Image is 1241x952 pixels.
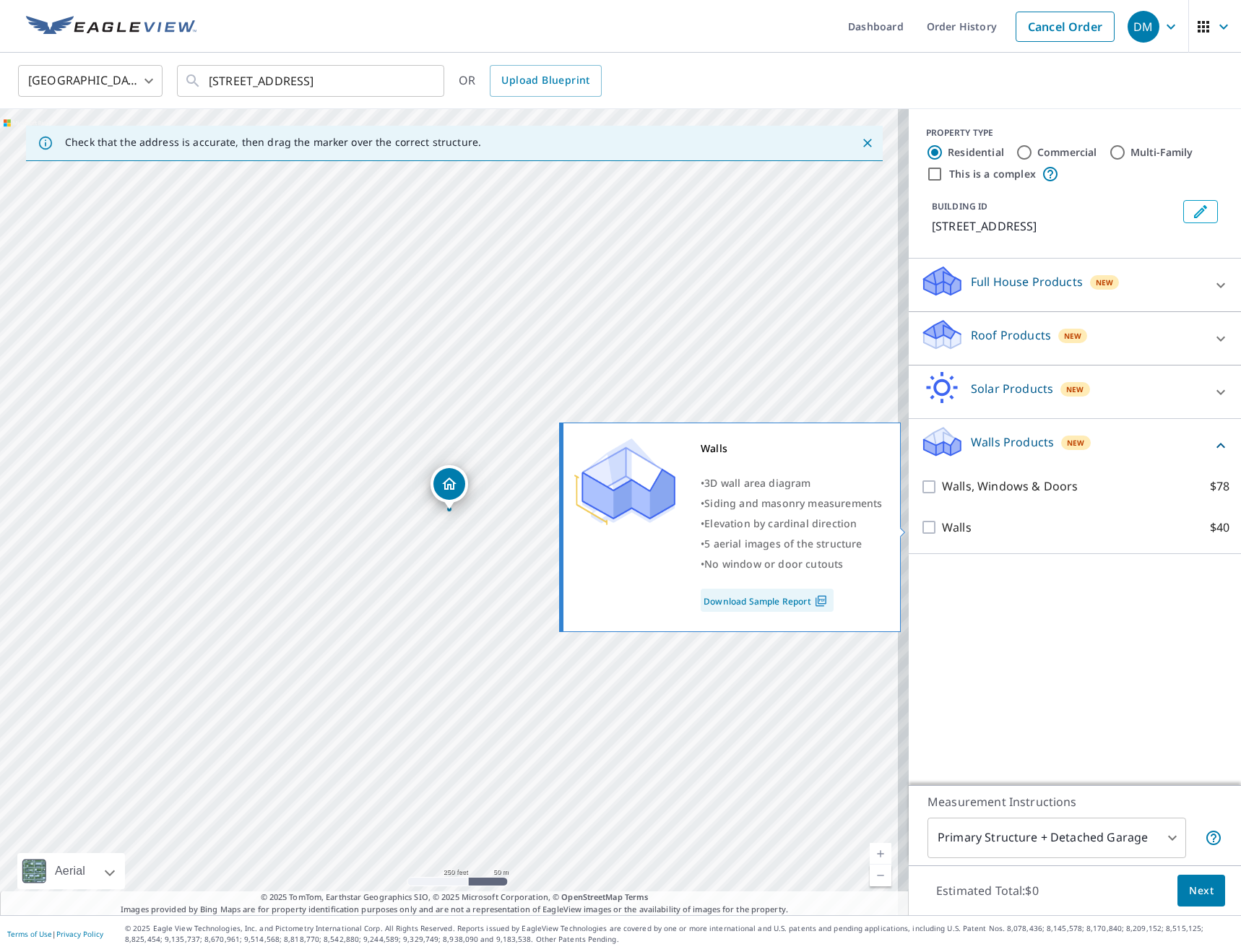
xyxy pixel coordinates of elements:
button: Close [858,134,877,152]
button: Edit building 1 [1183,200,1218,223]
div: Primary Structure + Detached Garage [927,818,1186,858]
div: Walls [701,438,882,459]
span: New [1064,330,1082,342]
p: Measurement Instructions [927,793,1222,810]
div: • [701,514,882,534]
div: Aerial [51,853,90,889]
a: Terms of Use [7,929,52,939]
span: Next [1189,882,1214,900]
div: Full House ProductsNew [920,264,1229,306]
p: Walls [942,519,972,537]
p: [STREET_ADDRESS] [932,217,1177,235]
p: $78 [1210,477,1229,496]
span: Elevation by cardinal direction [704,516,857,530]
span: 5 aerial images of the structure [704,537,862,550]
div: • [701,493,882,514]
div: PROPERTY TYPE [926,126,1224,139]
p: Roof Products [971,326,1051,344]
div: Dropped pin, building 1, Residential property, 1670 Tall Tale Ln Castle Rock, CO 80108 [431,465,468,510]
p: Estimated Total: $0 [925,875,1050,906]
span: © 2025 TomTom, Earthstar Geographics SIO, © 2025 Microsoft Corporation, © [261,891,649,904]
p: Check that the address is accurate, then drag the marker over the correct structure. [65,136,481,149]
div: Walls ProductsNew [920,425,1229,466]
img: Pdf Icon [811,594,831,607]
img: EV Logo [26,16,196,38]
div: [GEOGRAPHIC_DATA] [18,61,163,101]
div: DM [1128,11,1159,43]
a: Privacy Policy [56,929,103,939]
div: • [701,554,882,574]
p: BUILDING ID [932,200,987,212]
button: Next [1177,875,1225,907]
span: 3D wall area diagram [704,476,810,490]
a: Current Level 17, Zoom In [870,843,891,865]
a: Current Level 17, Zoom Out [870,865,891,886]
span: New [1067,437,1085,449]
label: Residential [948,145,1004,160]
label: Commercial [1037,145,1097,160]
div: OR [459,65,602,97]
label: Multi-Family [1130,145,1193,160]
div: Roof ProductsNew [920,318,1229,359]
span: Siding and masonry measurements [704,496,882,510]
span: No window or door cutouts [704,557,843,571]
div: Aerial [17,853,125,889]
input: Search by address or latitude-longitude [209,61,415,101]
p: Walls Products [971,433,1054,451]
span: Upload Blueprint [501,72,589,90]
img: Premium [574,438,675,525]
div: • [701,534,882,554]
a: Download Sample Report [701,589,834,612]
a: Terms [625,891,649,902]
span: Your report will include the primary structure and a detached garage if one exists. [1205,829,1222,847]
div: Solar ProductsNew [920,371,1229,412]
a: Cancel Order [1016,12,1115,42]
p: Walls, Windows & Doors [942,477,1078,496]
p: © 2025 Eagle View Technologies, Inc. and Pictometry International Corp. All Rights Reserved. Repo... [125,923,1234,945]
p: | [7,930,103,938]
p: $40 [1210,519,1229,537]
a: OpenStreetMap [561,891,622,902]
a: Upload Blueprint [490,65,601,97]
p: Full House Products [971,273,1083,290]
div: • [701,473,882,493]
label: This is a complex [949,167,1036,181]
span: New [1096,277,1114,288]
p: Solar Products [971,380,1053,397]
span: New [1066,384,1084,395]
